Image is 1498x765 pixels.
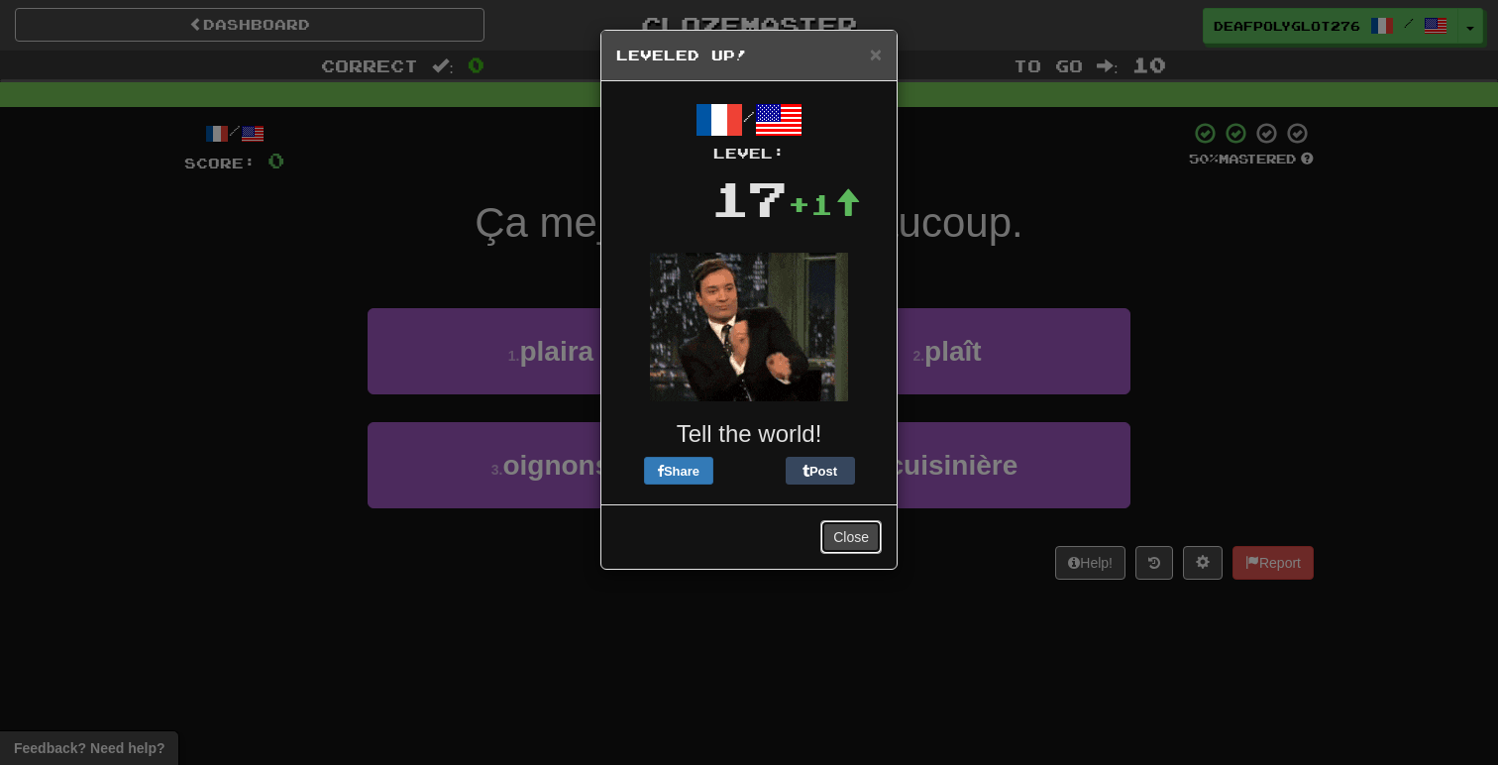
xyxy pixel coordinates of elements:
[616,96,882,164] div: /
[820,520,882,554] button: Close
[870,43,882,65] span: ×
[644,457,713,485] button: Share
[650,253,848,401] img: fallon-a20d7af9049159056f982dd0e4b796b9edb7b1d2ba2b0a6725921925e8bac842.gif
[788,184,861,224] div: +1
[616,46,882,65] h5: Leveled Up!
[616,421,882,447] h3: Tell the world!
[616,144,882,164] div: Level:
[870,44,882,64] button: Close
[786,457,855,485] button: Post
[713,457,786,485] iframe: X Post Button
[710,164,788,233] div: 17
